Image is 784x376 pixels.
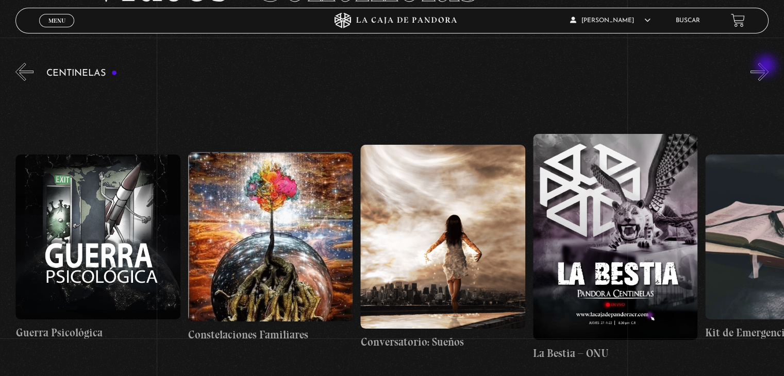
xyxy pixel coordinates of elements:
[360,334,525,350] h4: Conversatorio: Sueños
[570,18,650,24] span: [PERSON_NAME]
[15,63,34,81] button: Previous
[48,18,65,24] span: Menu
[676,18,700,24] a: Buscar
[750,63,769,81] button: Next
[46,69,117,78] h3: Centinelas
[45,26,69,33] span: Cerrar
[533,345,697,362] h4: La Bestia – ONU
[15,324,180,341] h4: Guerra Psicológica
[731,13,745,27] a: View your shopping cart
[188,327,353,343] h4: Constelaciones Familiares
